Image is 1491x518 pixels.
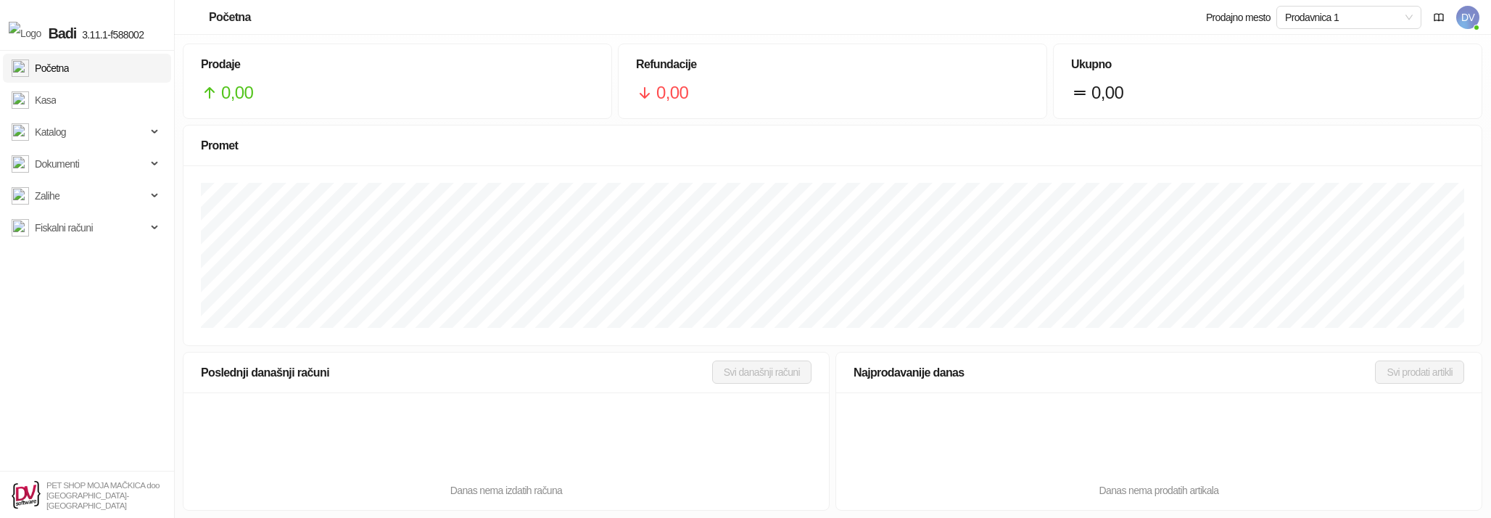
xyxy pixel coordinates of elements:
div: Danas nema prodatih artikala [859,482,1458,498]
div: Početna [209,12,251,23]
div: Promet [201,136,1464,155]
span: Zalihe [35,181,59,210]
span: Katalog [35,118,66,147]
span: 0,00 [221,79,253,107]
button: Svi današnji računi [712,361,811,384]
h5: Refundacije [636,56,1029,73]
h5: Prodaje [201,56,594,73]
img: 64x64-companyLogo-b2da54f3-9bca-40b5-bf51-3603918ec158.png [12,481,41,509]
h5: Ukupno [1071,56,1464,73]
span: Dokumenti [35,149,79,178]
span: Badi [49,25,77,41]
a: Početna [12,54,69,83]
span: 0,00 [656,79,688,107]
span: Fiskalni računi [35,213,93,242]
a: Dokumentacija [1427,6,1450,29]
span: 3.11.1-f588002 [76,29,144,41]
div: Prodajno mesto [1206,12,1271,22]
span: Prodavnica 1 [1285,7,1413,28]
button: Svi prodati artikli [1375,361,1464,384]
small: PET SHOP MOJA MAČKICA doo [GEOGRAPHIC_DATA]-[GEOGRAPHIC_DATA] [46,480,160,510]
span: 0,00 [1091,79,1123,107]
div: Najprodavanije danas [854,363,1375,382]
a: Kasa [12,86,56,115]
div: Poslednji današnji računi [201,363,712,382]
img: Logo [9,22,41,45]
div: Danas nema izdatih računa [207,482,806,498]
span: DV [1456,6,1479,29]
